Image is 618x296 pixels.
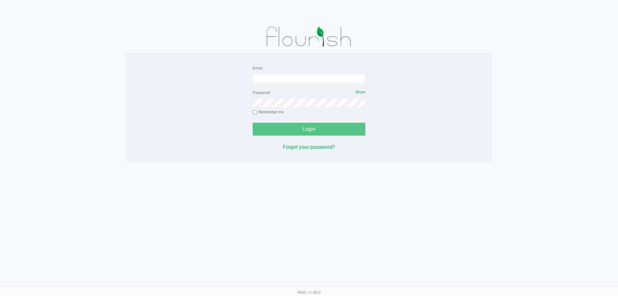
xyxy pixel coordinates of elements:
span: Web: v1.40.0 [297,290,321,295]
input: Remember me [253,110,257,115]
label: Password [253,90,270,96]
label: Remember me [253,109,284,115]
button: Forgot your password? [283,143,335,151]
span: Show [356,90,365,94]
label: Email [253,65,263,71]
